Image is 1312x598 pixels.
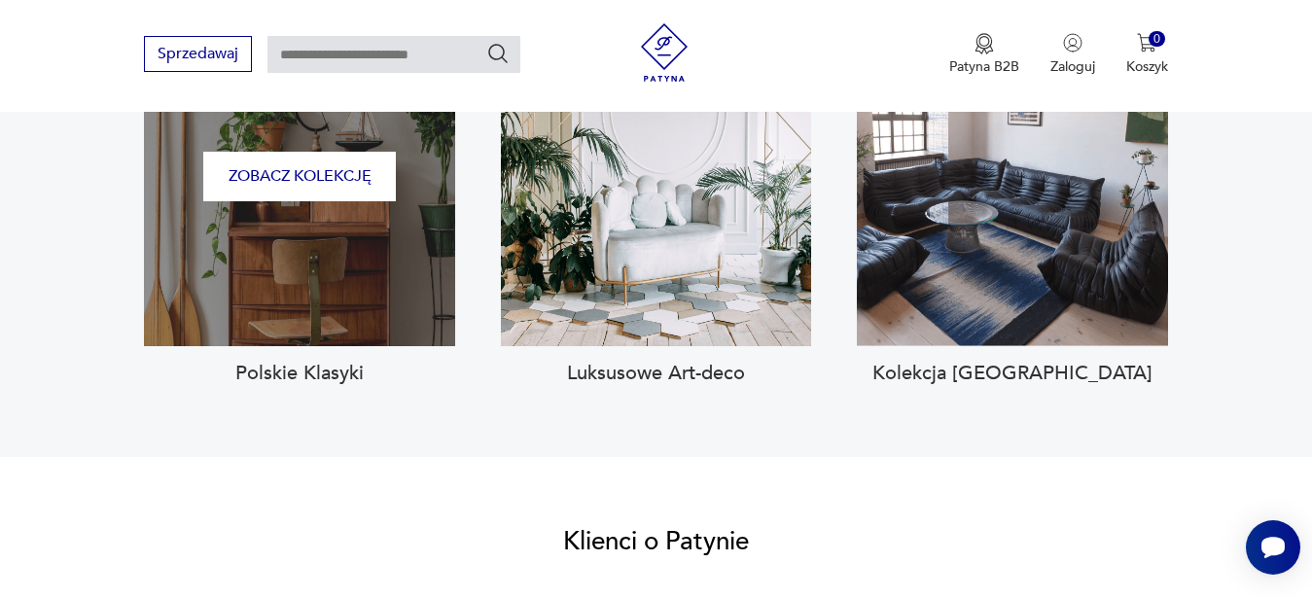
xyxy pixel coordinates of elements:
h3: Luksusowe Art-deco [501,362,811,385]
a: Sprzedawaj [144,49,252,62]
p: Zaloguj [1050,57,1095,76]
img: Ikonka użytkownika [1063,33,1082,53]
h3: Polskie Klasyki [144,362,454,385]
button: Sprzedawaj [144,36,252,72]
button: 0Koszyk [1126,33,1168,76]
img: Ikona koszyka [1137,33,1156,53]
img: Patyna - sklep z meblami i dekoracjami vintage [635,23,693,82]
h2: Klienci o Patynie [563,525,749,558]
h3: Kolekcja [GEOGRAPHIC_DATA] [857,362,1167,385]
a: Ikona medaluPatyna B2B [949,33,1019,76]
iframe: Smartsupp widget button [1246,520,1300,575]
button: Zobacz kolekcję [203,152,396,201]
p: Patyna B2B [949,57,1019,76]
button: Szukaj [486,42,510,65]
p: Koszyk [1126,57,1168,76]
button: Zaloguj [1050,33,1095,76]
div: 0 [1149,31,1165,48]
img: Ikona medalu [975,33,994,54]
button: Patyna B2B [949,33,1019,76]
